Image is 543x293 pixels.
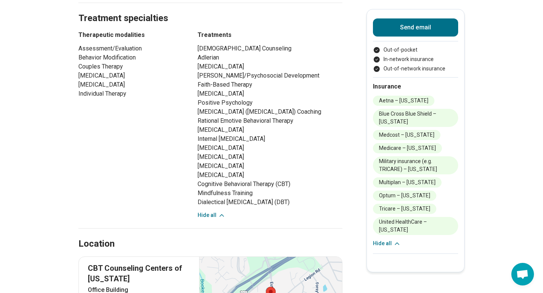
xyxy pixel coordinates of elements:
li: Assessment/Evaluation [78,44,184,53]
li: United HealthCare – [US_STATE] [373,217,458,235]
li: [MEDICAL_DATA] [198,62,342,71]
li: Tricare – [US_STATE] [373,204,436,214]
h3: Therapeutic modalities [78,31,184,40]
li: [MEDICAL_DATA] [78,80,184,89]
div: Open chat [511,263,534,285]
li: [MEDICAL_DATA] [198,125,342,134]
li: [MEDICAL_DATA] [78,71,184,80]
li: [MEDICAL_DATA] [198,143,342,153]
li: Individual Therapy [78,89,184,98]
li: Faith-Based Therapy [198,80,342,89]
li: Multiplan – [US_STATE] [373,177,442,188]
li: [MEDICAL_DATA] [198,162,342,171]
li: Mindfulness Training [198,189,342,198]
li: Behavior Modification [78,53,184,62]
li: [MEDICAL_DATA] [198,153,342,162]
li: Internal [MEDICAL_DATA] [198,134,342,143]
li: Couples Therapy [78,62,184,71]
li: Out-of-network insurance [373,65,458,73]
li: Adlerian [198,53,342,62]
li: Rational Emotive Behavioral Therapy [198,116,342,125]
li: Optum – [US_STATE] [373,191,436,201]
h2: Insurance [373,82,458,91]
li: [MEDICAL_DATA] ([MEDICAL_DATA]) Coaching [198,107,342,116]
h3: Treatments [198,31,342,40]
li: [DEMOGRAPHIC_DATA] Counseling [198,44,342,53]
li: Medcost – [US_STATE] [373,130,440,140]
li: Medicare – [US_STATE] [373,143,442,153]
li: Blue Cross Blue Shield – [US_STATE] [373,109,458,127]
button: Send email [373,18,458,37]
li: Military insurance (e.g. TRICARE) – [US_STATE] [373,156,458,174]
li: [MEDICAL_DATA] [198,89,342,98]
h2: Location [78,238,115,250]
button: Hide all [373,240,401,247]
li: In-network insurance [373,55,458,63]
li: Out-of-pocket [373,46,458,54]
p: CBT Counseling Centers of [US_STATE] [88,263,190,284]
li: Cognitive Behavioral Therapy (CBT) [198,180,342,189]
li: Dialectical [MEDICAL_DATA] (DBT) [198,198,342,207]
li: Positive Psychology [198,98,342,107]
button: Hide all [198,211,225,219]
ul: Payment options [373,46,458,73]
li: Aetna – [US_STATE] [373,96,434,106]
li: [MEDICAL_DATA] [198,171,342,180]
li: [PERSON_NAME]/Psychosocial Development [198,71,342,80]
